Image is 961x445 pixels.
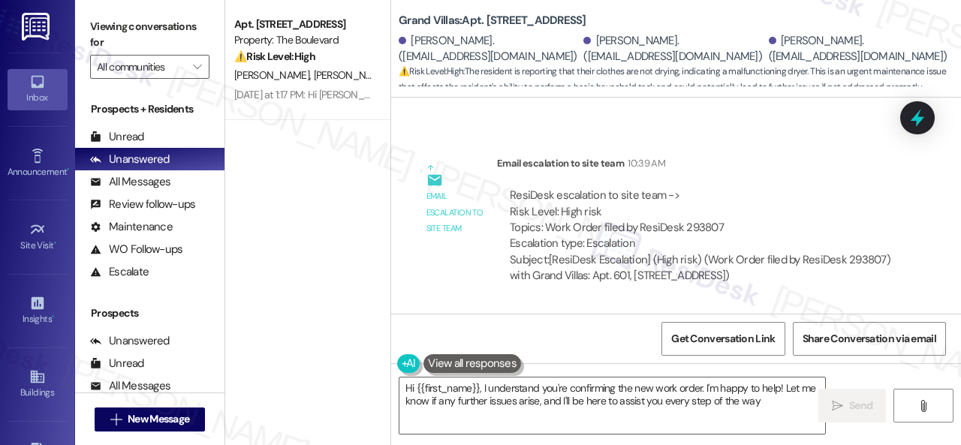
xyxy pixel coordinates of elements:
span: New Message [128,411,189,427]
div: Unread [90,356,144,371]
i:  [832,400,843,412]
button: Send [818,389,886,422]
b: Grand Villas: Apt. [STREET_ADDRESS] [399,13,586,29]
a: Site Visit • [8,217,68,257]
strong: ⚠️ Risk Level: High [234,50,315,63]
div: Unread [90,129,144,145]
span: : The resident is reporting that their clothes are not drying, indicating a malfunctioning dryer.... [399,64,961,96]
i:  [193,61,201,73]
div: [PERSON_NAME]. ([EMAIL_ADDRESS][DOMAIN_NAME]) [583,33,764,65]
span: • [54,238,56,248]
span: Share Conversation via email [803,331,936,347]
span: Get Conversation Link [671,331,775,347]
div: WO Follow-ups [90,242,182,257]
i:  [110,413,122,425]
div: Prospects + Residents [75,101,224,117]
div: 10:39 AM [624,155,665,171]
div: Apt. [STREET_ADDRESS] [234,17,373,32]
textarea: Hi {{first_name}}, I understand you're confirming the new work order. I'm happy to help! Let me k... [399,377,825,434]
div: All Messages [90,174,170,190]
div: Email escalation to site team [426,188,485,236]
strong: ⚠️ Risk Level: High [399,65,463,77]
button: Share Conversation via email [793,322,946,356]
div: All Messages [90,378,170,394]
div: Review follow-ups [90,197,195,212]
span: [PERSON_NAME] [234,68,314,82]
i:  [917,400,929,412]
div: Prospects [75,305,224,321]
div: Unanswered [90,152,170,167]
div: [PERSON_NAME]. ([EMAIL_ADDRESS][DOMAIN_NAME]) [399,33,580,65]
div: Escalate [90,264,149,280]
div: Email escalation to site team [497,155,904,176]
span: Send [849,398,872,413]
label: Viewing conversations for [90,15,209,55]
span: • [52,311,54,322]
span: • [67,164,69,175]
div: Subject: [ResiDesk Escalation] (High risk) (Work Order filed by ResiDesk 293807) with Grand Villa... [510,252,891,284]
div: Maintenance [90,219,173,235]
button: New Message [95,407,206,431]
div: Property: The Boulevard [234,32,373,48]
span: [PERSON_NAME] [314,68,389,82]
a: Insights • [8,290,68,331]
input: All communities [97,55,185,79]
div: Unanswered [90,333,170,349]
a: Buildings [8,364,68,404]
a: Inbox [8,69,68,110]
button: Get Conversation Link [661,322,785,356]
div: ResiDesk escalation to site team -> Risk Level: High risk Topics: Work Order filed by ResiDesk 29... [510,188,891,252]
img: ResiDesk Logo [22,13,53,41]
div: [PERSON_NAME]. ([EMAIL_ADDRESS][DOMAIN_NAME]) [769,33,950,65]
